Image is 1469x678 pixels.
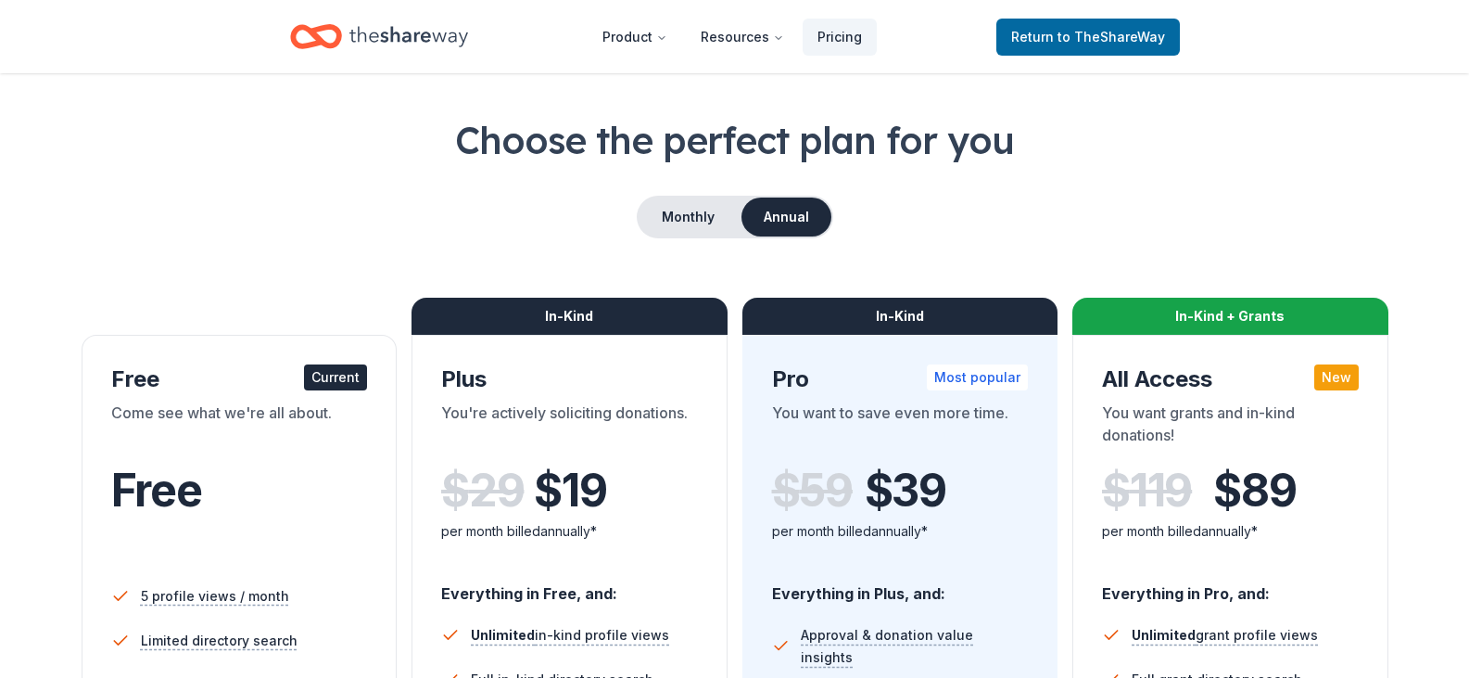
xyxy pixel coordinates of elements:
div: Come see what we're all about. [111,402,368,454]
div: Everything in Pro, and: [1102,567,1359,606]
div: Everything in Free, and: [441,567,698,606]
a: Pricing [803,19,877,56]
div: All Access [1102,365,1359,394]
h1: Choose the perfect plan for you [74,114,1395,166]
span: $ 89 [1213,465,1296,517]
div: per month billed annually* [441,520,698,543]
a: Returnto TheShareWay [996,19,1180,56]
div: Most popular [927,365,1028,390]
div: per month billed annually* [1102,520,1359,543]
div: You want grants and in-kind donations! [1102,402,1359,454]
span: $ 19 [534,465,606,517]
button: Resources [686,19,799,56]
div: Plus [441,365,698,394]
span: to TheShareWay [1057,29,1165,45]
span: $ 39 [865,465,946,517]
button: Monthly [639,198,738,237]
span: 5 profile views / month [141,585,289,608]
button: Annual [741,198,831,237]
span: Limited directory search [141,630,298,652]
div: Current [304,365,367,390]
div: Free [111,365,368,394]
span: grant profile views [1132,627,1318,643]
div: per month billed annually* [772,520,1029,543]
div: Pro [772,365,1029,394]
span: Free [111,463,202,518]
div: In-Kind [742,298,1058,335]
nav: Main [588,15,877,58]
a: Home [290,15,468,58]
div: New [1314,365,1359,390]
div: Everything in Plus, and: [772,567,1029,606]
span: Unlimited [471,627,535,643]
span: Approval & donation value insights [801,624,1028,669]
div: In-Kind [412,298,728,335]
div: You're actively soliciting donations. [441,402,698,454]
button: Product [588,19,682,56]
div: You want to save even more time. [772,402,1029,454]
span: Return [1011,26,1165,48]
div: In-Kind + Grants [1072,298,1388,335]
span: in-kind profile views [471,627,669,643]
span: Unlimited [1132,627,1196,643]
